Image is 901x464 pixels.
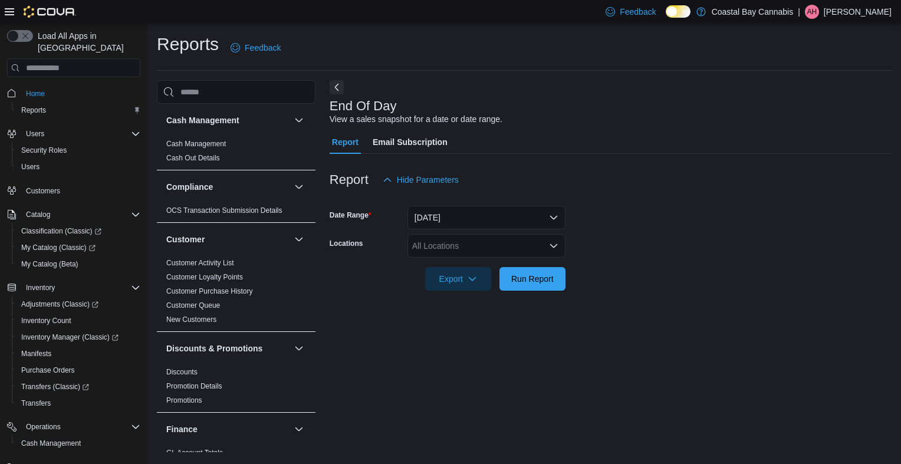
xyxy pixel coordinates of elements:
span: Security Roles [21,146,67,155]
span: AH [807,5,817,19]
span: Inventory Count [17,314,140,328]
button: Run Report [499,267,565,291]
a: Classification (Classic) [12,223,145,239]
span: My Catalog (Classic) [17,241,140,255]
h3: Compliance [166,181,213,193]
button: Inventory Count [12,312,145,329]
span: Security Roles [17,143,140,157]
a: Customer Queue [166,301,220,310]
div: Cash Management [157,137,315,170]
p: | [798,5,800,19]
a: Cash Out Details [166,154,220,162]
button: Compliance [166,181,290,193]
a: Security Roles [17,143,71,157]
span: Feedback [620,6,656,18]
span: Users [21,127,140,141]
button: Inventory [21,281,60,295]
a: Manifests [17,347,56,361]
span: GL Account Totals [166,448,223,458]
a: Home [21,87,50,101]
button: [DATE] [407,206,565,229]
button: Customer [292,232,306,246]
span: Transfers [17,396,140,410]
button: Discounts & Promotions [166,343,290,354]
span: Customer Queue [166,301,220,310]
a: Feedback [226,36,285,60]
span: Adjustments (Classic) [17,297,140,311]
span: Users [21,162,40,172]
span: Transfers (Classic) [21,382,89,391]
a: Purchase Orders [17,363,80,377]
a: New Customers [166,315,216,324]
span: Inventory [21,281,140,295]
span: Customers [21,183,140,198]
a: Transfers (Classic) [12,379,145,395]
p: [PERSON_NAME] [824,5,892,19]
span: Reports [21,106,46,115]
span: Cash Out Details [166,153,220,163]
span: Hide Parameters [397,174,459,186]
p: Coastal Bay Cannabis [712,5,794,19]
span: Promotion Details [166,381,222,391]
a: Customer Purchase History [166,287,253,295]
span: Customers [26,186,60,196]
span: Load All Apps in [GEOGRAPHIC_DATA] [33,30,140,54]
span: Home [21,85,140,100]
span: Transfers [21,399,51,408]
button: Hide Parameters [378,168,463,192]
a: My Catalog (Beta) [17,257,83,271]
span: Email Subscription [373,130,448,154]
a: Inventory Manager (Classic) [17,330,123,344]
h3: Finance [166,423,198,435]
span: Users [26,129,44,139]
button: Finance [292,422,306,436]
button: Purchase Orders [12,362,145,379]
button: Users [12,159,145,175]
span: Inventory Count [21,316,71,325]
button: Discounts & Promotions [292,341,306,356]
span: Transfers (Classic) [17,380,140,394]
button: Home [2,84,145,101]
a: Promotions [166,396,202,404]
div: Discounts & Promotions [157,365,315,412]
input: Dark Mode [666,5,690,18]
span: Classification (Classic) [21,226,101,236]
a: Adjustments (Classic) [12,296,145,312]
a: Promotion Details [166,382,222,390]
span: Purchase Orders [17,363,140,377]
span: Cash Management [21,439,81,448]
span: Customer Activity List [166,258,234,268]
h3: Cash Management [166,114,239,126]
span: Inventory Manager (Classic) [21,333,119,342]
button: Cash Management [12,435,145,452]
button: Open list of options [549,241,558,251]
a: GL Account Totals [166,449,223,457]
span: Manifests [21,349,51,358]
div: Alissa Hynds [805,5,819,19]
span: Inventory [26,283,55,292]
h3: Discounts & Promotions [166,343,262,354]
a: Inventory Manager (Classic) [12,329,145,345]
button: Manifests [12,345,145,362]
button: Customers [2,182,145,199]
a: Cash Management [17,436,86,450]
span: Users [17,160,140,174]
button: Operations [2,419,145,435]
a: Adjustments (Classic) [17,297,103,311]
button: Compliance [292,180,306,194]
span: Operations [26,422,61,432]
span: Purchase Orders [21,366,75,375]
h1: Reports [157,32,219,56]
h3: Customer [166,233,205,245]
button: Export [425,267,491,291]
button: Next [330,80,344,94]
span: Catalog [21,208,140,222]
button: Security Roles [12,142,145,159]
span: Run Report [511,273,554,285]
button: Catalog [2,206,145,223]
button: Customer [166,233,290,245]
button: Users [21,127,49,141]
div: View a sales snapshot for a date or date range. [330,113,502,126]
a: My Catalog (Classic) [17,241,100,255]
span: Operations [21,420,140,434]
